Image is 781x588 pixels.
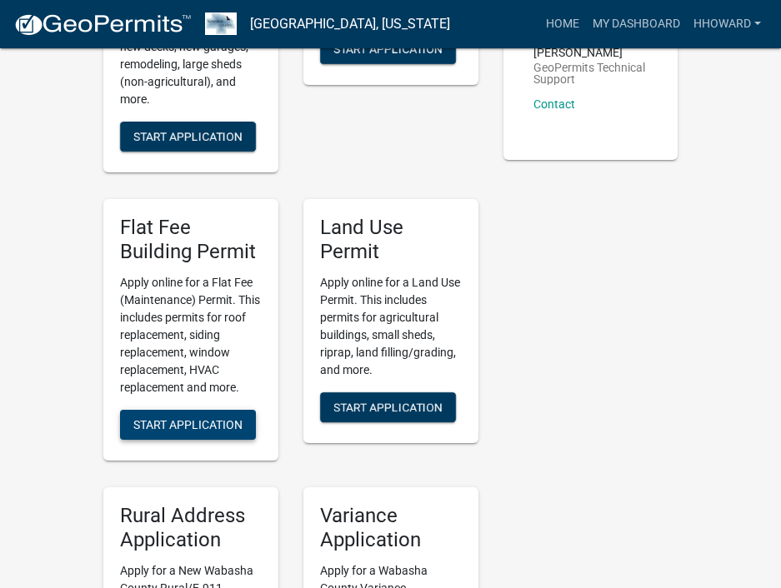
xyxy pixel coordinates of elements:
[320,216,462,264] h5: Land Use Permit
[320,34,456,64] button: Start Application
[539,8,586,40] a: Home
[120,122,256,152] button: Start Application
[133,418,243,431] span: Start Application
[120,216,262,264] h5: Flat Fee Building Permit
[205,12,237,35] img: Wabasha County, Minnesota
[533,47,648,58] p: [PERSON_NAME]
[133,130,243,143] span: Start Application
[120,274,262,396] p: Apply online for a Flat Fee (Maintenance) Permit. This includes permits for roof replacement, sid...
[533,97,575,111] a: Contact
[320,274,462,379] p: Apply online for a Land Use Permit. This includes permits for agricultural buildings, small sheds...
[320,392,456,422] button: Start Application
[586,8,687,40] a: My Dashboard
[533,62,648,85] p: GeoPermits Technical Support
[120,504,262,552] h5: Rural Address Application
[120,410,256,440] button: Start Application
[687,8,768,40] a: Hhoward
[250,10,450,38] a: [GEOGRAPHIC_DATA], [US_STATE]
[333,401,443,414] span: Start Application
[320,504,462,552] h5: Variance Application
[333,42,443,56] span: Start Application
